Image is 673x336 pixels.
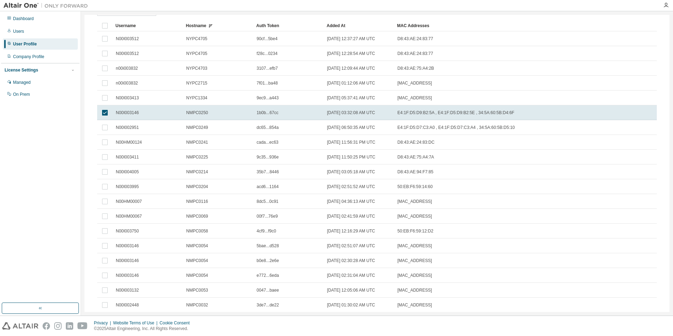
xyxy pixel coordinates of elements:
[327,66,375,71] span: [DATE] 12:09:44 AM UTC
[257,51,277,56] span: f28c...0234
[116,287,139,293] span: N00I003132
[397,139,434,145] span: D8:43:AE:24:83:DC
[397,169,433,175] span: D8:43:AE:94:F7:85
[327,110,375,116] span: [DATE] 03:32:08 AM UTC
[397,302,432,308] span: [MAC_ADDRESS]
[186,110,208,116] span: NMPC0250
[397,199,432,204] span: [MAC_ADDRESS]
[397,228,433,234] span: 50:EB:F6:59:12:D2
[327,36,375,42] span: [DATE] 12:37:27 AM UTC
[327,169,375,175] span: [DATE] 03:05:18 AM UTC
[116,51,139,56] span: N00I003512
[116,154,139,160] span: N00I003411
[186,199,208,204] span: NMPC0116
[186,243,208,249] span: NMPC0054
[116,110,139,116] span: N00I003146
[116,80,138,86] span: n00i003832
[327,80,375,86] span: [DATE] 01:12:06 AM UTC
[397,154,434,160] span: D8:43:AE:75:A4:7A
[327,125,375,130] span: [DATE] 06:50:35 AM UTC
[256,20,321,31] div: Auth Token
[116,273,139,278] span: N00I003146
[257,287,279,293] span: 0047...baee
[327,139,375,145] span: [DATE] 11:56:31 PM UTC
[116,66,138,71] span: n00i003832
[13,16,34,21] div: Dashboard
[116,302,139,308] span: N00I002448
[397,258,432,263] span: [MAC_ADDRESS]
[397,51,433,56] span: D8:43:AE:24:83:77
[257,139,278,145] span: cada...ec63
[257,273,279,278] span: e772...6eda
[257,80,278,86] span: 7f01...ba48
[186,80,207,86] span: NYPC2715
[13,41,37,47] div: User Profile
[186,66,207,71] span: NYPC4703
[397,273,432,278] span: [MAC_ADDRESS]
[54,322,62,330] img: instagram.svg
[4,2,92,9] img: Altair One
[257,125,279,130] span: dc65...854a
[327,95,375,101] span: [DATE] 05:37:41 AM UTC
[186,125,208,130] span: NMPC0249
[116,125,139,130] span: N00I002951
[43,322,50,330] img: facebook.svg
[257,243,279,249] span: 5bae...d528
[186,302,208,308] span: NMPC0032
[13,80,31,85] div: Managed
[327,184,375,189] span: [DATE] 02:51:52 AM UTC
[186,184,208,189] span: NMPC0204
[327,273,375,278] span: [DATE] 02:31:04 AM UTC
[327,228,375,234] span: [DATE] 12:16:29 AM UTC
[397,287,432,293] span: [MAC_ADDRESS]
[116,139,142,145] span: N00HM00124
[327,199,375,204] span: [DATE] 04:36:13 AM UTC
[397,66,434,71] span: D8:43:AE:75:A4:2B
[327,302,375,308] span: [DATE] 01:30:02 AM UTC
[186,20,251,31] div: Hostname
[13,92,30,97] div: On Prem
[116,199,142,204] span: N00HM00007
[257,66,278,71] span: 3107...efb7
[327,213,375,219] span: [DATE] 02:41:59 AM UTC
[186,154,208,160] span: NMPC0225
[397,213,432,219] span: [MAC_ADDRESS]
[397,125,515,130] span: E4:1F:D5:D7:C3:A0 , E4:1F:D5:D7:C3:A4 , 34:5A:60:5B:D5:10
[186,169,208,175] span: NMPC0214
[116,184,139,189] span: N00I003995
[257,110,278,116] span: 1b0b...67cc
[116,213,142,219] span: N00HM00067
[186,213,208,219] span: NMPC0069
[186,51,207,56] span: NYPC4705
[186,95,207,101] span: NYPC1334
[397,184,433,189] span: 50:EB:F6:59:14:60
[113,320,159,326] div: Website Terms of Use
[94,320,113,326] div: Privacy
[257,184,279,189] span: acd6...1164
[327,154,375,160] span: [DATE] 11:50:25 PM UTC
[327,51,375,56] span: [DATE] 12:28:54 AM UTC
[327,243,375,249] span: [DATE] 02:51:07 AM UTC
[257,169,279,175] span: 35b7...8446
[327,258,375,263] span: [DATE] 02:30:28 AM UTC
[327,287,375,293] span: [DATE] 12:05:06 AM UTC
[397,243,432,249] span: [MAC_ADDRESS]
[257,36,277,42] span: 90cf...5be4
[94,326,194,332] p: © 2025 Altair Engineering, Inc. All Rights Reserved.
[257,258,279,263] span: b0e8...2e6e
[116,243,139,249] span: N00I003146
[257,302,279,308] span: 3de7...de22
[186,228,208,234] span: NMPC0058
[66,322,73,330] img: linkedin.svg
[77,322,88,330] img: youtube.svg
[397,20,579,31] div: MAC Addresses
[257,213,278,219] span: 00f7...76e9
[257,154,279,160] span: 9c35...936e
[186,273,208,278] span: NMPC0054
[257,199,278,204] span: 8dc5...0c91
[115,20,180,31] div: Username
[186,139,208,145] span: NMPC0241
[2,322,38,330] img: altair_logo.svg
[116,95,139,101] span: N00I003413
[13,54,44,60] div: Company Profile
